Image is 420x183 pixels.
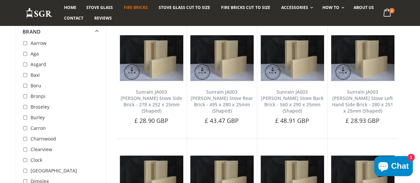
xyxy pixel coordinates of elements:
[31,104,49,110] span: Broseley
[31,93,45,99] span: Bronpi
[276,2,316,13] a: Accessories
[121,89,182,114] a: Sunrain JA003 [PERSON_NAME] Stove Side Brick - 278 x 252 x 25mm (Shaped)
[31,157,42,163] span: Clock
[31,125,46,131] span: Carron
[64,15,83,21] span: Contact
[64,5,76,10] span: Home
[86,5,113,10] span: Stove Glass
[31,146,52,152] span: Clearview
[261,35,324,81] img: Sunrain JA003 Elswick Stove Back Brick
[124,5,148,10] span: Fire Bricks
[205,117,239,125] span: £ 43.47 GBP
[134,117,168,125] span: £ 28.90 GBP
[190,35,254,81] img: Sunrain JA003 Elswick Stove Rear Brick
[59,2,81,13] a: Home
[31,40,46,46] span: Aarrow
[281,5,308,10] span: Accessories
[191,89,253,114] a: Sunrain JA003 [PERSON_NAME] Stove Rear Brick - 495 x 280 x 25mm (Shaped)
[159,5,210,10] span: Stove Glass Cut To Size
[331,35,394,81] img: Sunrain JA003 Elswick Stove Left Hand Side Brick
[216,2,275,13] a: Fire Bricks Cut To Size
[31,82,41,89] span: Boru
[26,8,52,19] img: Stove Glass Replacement
[275,117,309,125] span: £ 48.91 GBP
[372,156,415,178] inbox-online-store-chat: Shopify online store chat
[31,136,56,142] span: Charnwood
[31,114,45,121] span: Burley
[89,13,117,24] a: Reviews
[31,72,40,78] span: Baxi
[317,2,348,13] a: How To
[349,2,379,13] a: About us
[354,5,374,10] span: About us
[154,2,215,13] a: Stove Glass Cut To Size
[221,5,270,10] span: Fire Bricks Cut To Size
[31,61,46,67] span: Asgard
[94,15,112,21] span: Reviews
[389,8,394,13] span: 0
[81,2,118,13] a: Stove Glass
[31,50,39,57] span: Aga
[322,5,339,10] span: How To
[120,35,183,81] img: Sunrain JA003 Elswick Stove Side Brick
[332,89,393,114] a: Sunrain JA003 [PERSON_NAME] Stove Left Hand Side Brick - 280 x 251 x 25mm (Shaped)
[261,89,324,114] a: Sunrain JA003 [PERSON_NAME] Stove Back Brick - 560 x 290 x 25mm (Shaped)
[346,117,379,125] span: £ 28.93 GBP
[23,28,41,35] span: Brand
[119,2,153,13] a: Fire Bricks
[31,167,77,174] span: [GEOGRAPHIC_DATA]
[380,7,394,20] a: 0
[59,13,88,24] a: Contact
